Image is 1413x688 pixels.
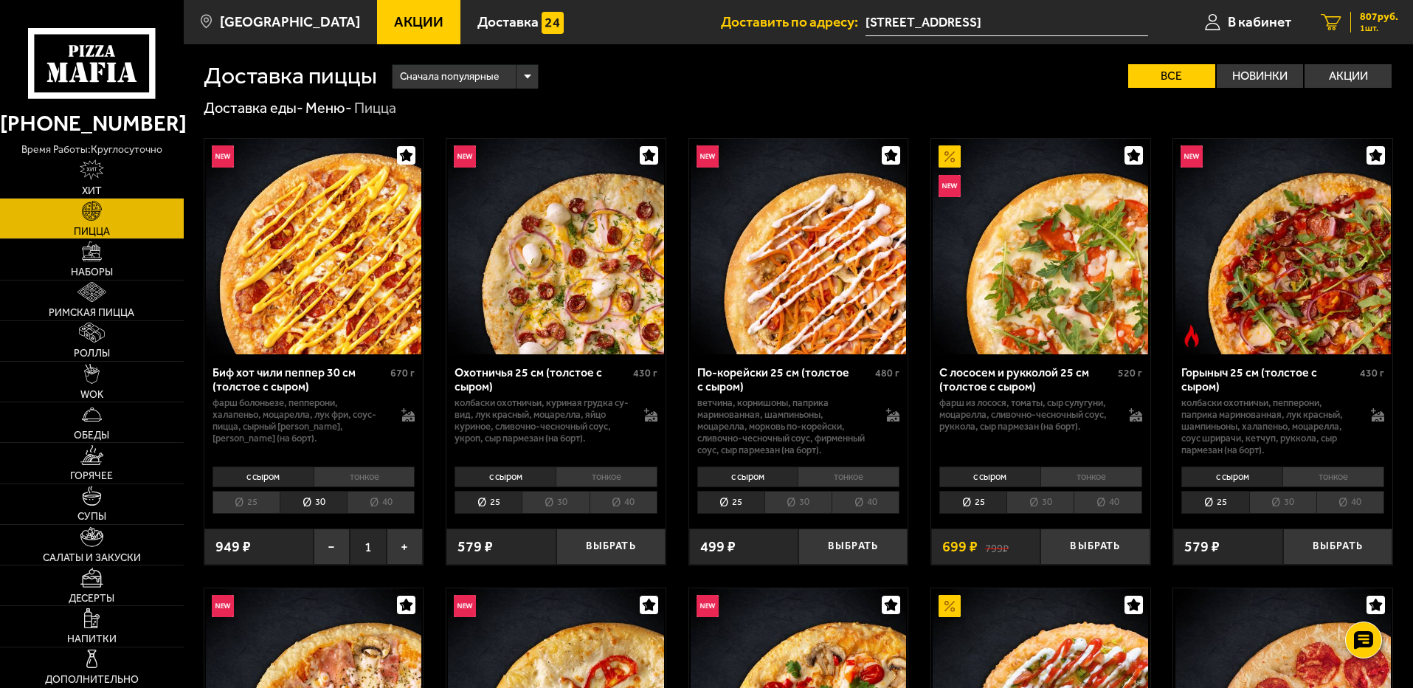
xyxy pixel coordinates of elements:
[45,675,139,685] span: Дополнительно
[455,467,556,487] li: с сыром
[985,540,1009,554] s: 799 ₽
[43,553,141,563] span: Салаты и закуски
[455,397,629,444] p: колбаски охотничьи, куриная грудка су-вид, лук красный, моцарелла, яйцо куриное, сливочно-чесночн...
[1173,139,1392,354] a: НовинкаОстрое блюдоГорыныч 25 см (толстое с сыром)
[387,529,423,565] button: +
[280,491,347,514] li: 30
[390,367,415,379] span: 670 г
[204,99,303,117] a: Доставка еды-
[1305,64,1392,88] label: Акции
[204,139,424,354] a: НовинкаБиф хот чили пеппер 30 см (толстое с сыром)
[700,540,736,554] span: 499 ₽
[347,491,415,514] li: 40
[1128,64,1215,88] label: Все
[691,139,906,354] img: По-корейски 25 см (толстое с сыром)
[1316,491,1384,514] li: 40
[354,99,396,118] div: Пицца
[305,99,352,117] a: Меню-
[931,139,1150,354] a: АкционныйНовинкаС лососем и рукколой 25 см (толстое с сыром)
[71,267,113,278] span: Наборы
[206,139,421,354] img: Биф хот чили пеппер 30 см (толстое с сыром)
[522,491,589,514] li: 30
[455,491,522,514] li: 25
[1118,367,1142,379] span: 520 г
[350,529,386,565] span: 1
[1074,491,1141,514] li: 40
[933,139,1148,354] img: С лососем и рукколой 25 см (толстое с сыром)
[697,365,872,393] div: По-корейски 25 см (толстое с сыром)
[394,15,443,29] span: Акции
[1181,491,1248,514] li: 25
[939,145,961,168] img: Акционный
[939,175,961,197] img: Новинка
[477,15,539,29] span: Доставка
[866,9,1148,36] input: Ваш адрес доставки
[1006,491,1074,514] li: 30
[49,308,134,318] span: Римская пицца
[314,467,415,487] li: тонкое
[798,467,899,487] li: тонкое
[1282,467,1384,487] li: тонкое
[556,529,666,565] button: Выбрать
[798,529,908,565] button: Выбрать
[697,595,719,617] img: Новинка
[400,63,499,91] span: Сначала популярные
[213,397,387,444] p: фарш болоньезе, пепперони, халапеньо, моцарелла, лук фри, соус-пицца, сырный [PERSON_NAME], [PERS...
[1228,15,1291,29] span: В кабинет
[866,9,1148,36] span: Большой Сампсониевский проспект, 18
[1217,64,1304,88] label: Новинки
[212,595,234,617] img: Новинка
[457,540,493,554] span: 579 ₽
[446,139,666,354] a: НовинкаОхотничья 25 см (толстое с сыром)
[454,595,476,617] img: Новинка
[77,512,106,522] span: Супы
[220,15,360,29] span: [GEOGRAPHIC_DATA]
[213,467,314,487] li: с сыром
[697,145,719,168] img: Новинка
[70,471,113,481] span: Горячее
[82,186,102,196] span: Хит
[1181,397,1356,456] p: колбаски Охотничьи, пепперони, паприка маринованная, лук красный, шампиньоны, халапеньо, моцарелл...
[1181,145,1203,168] img: Новинка
[942,540,978,554] span: 699 ₽
[1181,325,1203,347] img: Острое блюдо
[939,595,961,617] img: Акционный
[542,12,564,34] img: 15daf4d41897b9f0e9f617042186c801.svg
[697,491,764,514] li: 25
[1360,24,1398,32] span: 1 шт.
[689,139,908,354] a: НовинкаПо-корейски 25 см (толстое с сыром)
[1283,529,1392,565] button: Выбрать
[939,467,1040,487] li: с сыром
[832,491,899,514] li: 40
[74,348,110,359] span: Роллы
[556,467,657,487] li: тонкое
[1175,139,1391,354] img: Горыныч 25 см (толстое с сыром)
[764,491,832,514] li: 30
[455,365,629,393] div: Охотничья 25 см (толстое с сыром)
[721,15,866,29] span: Доставить по адресу:
[213,365,387,393] div: Биф хот чили пеппер 30 см (толстое с сыром)
[74,227,110,237] span: Пицца
[939,491,1006,514] li: 25
[1181,365,1356,393] div: Горыныч 25 см (толстое с сыром)
[454,145,476,168] img: Новинка
[633,367,657,379] span: 430 г
[697,467,798,487] li: с сыром
[1040,529,1150,565] button: Выбрать
[448,139,663,354] img: Охотничья 25 см (толстое с сыром)
[697,397,872,456] p: ветчина, корнишоны, паприка маринованная, шампиньоны, моцарелла, морковь по-корейски, сливочно-че...
[939,397,1114,433] p: фарш из лосося, томаты, сыр сулугуни, моцарелла, сливочно-чесночный соус, руккола, сыр пармезан (...
[1360,367,1384,379] span: 430 г
[204,64,377,88] h1: Доставка пиццы
[80,390,103,400] span: WOK
[1360,12,1398,22] span: 807 руб.
[1249,491,1316,514] li: 30
[213,491,280,514] li: 25
[74,430,109,441] span: Обеды
[1181,467,1282,487] li: с сыром
[590,491,657,514] li: 40
[215,540,251,554] span: 949 ₽
[939,365,1114,393] div: С лососем и рукколой 25 см (толстое с сыром)
[1040,467,1142,487] li: тонкое
[875,367,899,379] span: 480 г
